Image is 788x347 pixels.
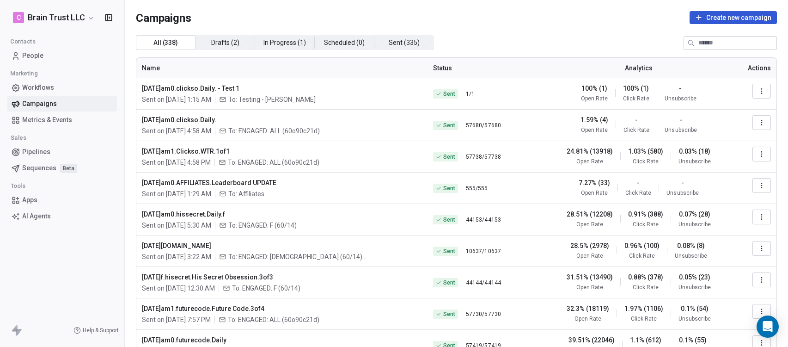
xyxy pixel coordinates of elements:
[7,48,117,63] a: People
[633,158,659,165] span: Click Rate
[142,95,211,104] span: Sent on [DATE] 1:15 AM
[543,58,734,78] th: Analytics
[679,147,710,156] span: 0.03% (18)
[678,315,710,322] span: Unsubscribe
[136,11,191,24] span: Campaigns
[665,95,696,102] span: Unsubscribe
[628,147,663,156] span: 1.03% (580)
[142,158,211,167] span: Sent on [DATE] 4:58 PM
[443,122,455,129] span: Sent
[142,221,211,230] span: Sent on [DATE] 5:30 AM
[677,241,705,250] span: 0.08% (8)
[623,84,649,93] span: 100% (1)
[228,315,319,324] span: To: ENGAGED: ALL (60o90c21d)
[211,38,239,48] span: Drafts ( 2 )
[6,35,40,49] span: Contacts
[567,273,613,282] span: 31.51% (13490)
[581,189,608,197] span: Open Rate
[142,210,422,219] span: [DATE]am0.hissecret.Daily.f
[576,284,603,291] span: Open Rate
[579,178,610,187] span: 7.27% (33)
[466,153,501,161] span: 57738 / 57738
[17,13,21,22] span: C
[581,126,608,134] span: Open Rate
[142,189,211,198] span: Sent on [DATE] 1:29 AM
[22,211,51,221] span: AI Agents
[142,84,422,93] span: [DATE]am0.clickso.Daily. - Test 1
[466,90,475,98] span: 1 / 1
[628,210,663,219] span: 0.91% (388)
[690,11,777,24] button: Create new campaign
[665,126,696,134] span: Unsubscribe
[22,83,54,93] span: Workflows
[232,284,300,293] span: To: ENGAGED: F (60/14)
[466,185,488,192] span: 555 / 555
[228,95,316,104] span: To: Testing - Angie
[6,131,31,145] span: Sales
[581,95,608,102] span: Open Rate
[142,241,422,250] span: [DATE][DOMAIN_NAME]
[628,273,663,282] span: 0.88% (378)
[581,84,607,93] span: 100% (1)
[443,279,455,286] span: Sent
[142,335,422,345] span: [DATE]am0.futurecode.Daily
[228,189,264,198] span: To: Affiliates
[22,51,43,61] span: People
[11,10,97,25] button: CBrain Trust LLC
[7,80,117,95] a: Workflows
[22,115,72,125] span: Metrics & Events
[6,67,42,81] span: Marketing
[22,99,57,109] span: Campaigns
[443,153,455,161] span: Sent
[574,315,601,322] span: Open Rate
[567,304,609,313] span: 32.3% (18119)
[7,209,117,224] a: AI Agents
[633,221,659,228] span: Click Rate
[83,327,119,334] span: Help & Support
[389,38,420,48] span: Sent ( 335 )
[7,161,117,176] a: SequencesBeta
[324,38,365,48] span: Scheduled ( 0 )
[142,147,422,156] span: [DATE]am1.Clickso.WTR.1of1
[623,95,649,102] span: Click Rate
[443,248,455,255] span: Sent
[60,164,77,173] span: Beta
[142,126,211,136] span: Sent on [DATE] 4:58 AM
[142,284,215,293] span: Sent on [DATE] 12:30 AM
[22,195,37,205] span: Apps
[466,279,501,286] span: 44144 / 44144
[635,115,638,124] span: -
[22,147,50,157] span: Pipelines
[757,316,779,338] div: Open Intercom Messenger
[681,178,684,187] span: -
[263,38,306,48] span: In Progress ( 1 )
[576,252,603,260] span: Open Rate
[142,252,211,261] span: Sent on [DATE] 3:22 AM
[443,90,455,98] span: Sent
[228,252,367,261] span: To: ENGAGED: MALE (60/14) + 1 more
[633,284,659,291] span: Click Rate
[443,216,455,223] span: Sent
[28,12,85,24] span: Brain Trust LLC
[7,112,117,128] a: Metrics & Events
[466,310,501,318] span: 57730 / 57730
[142,273,422,282] span: [DATE]f.hisecret.His Secret Obsession.3of3
[678,158,710,165] span: Unsubscribe
[681,304,709,313] span: 0.1% (54)
[675,252,707,260] span: Unsubscribe
[623,126,649,134] span: Click Rate
[678,221,710,228] span: Unsubscribe
[228,221,297,230] span: To: ENGAGED: F (60/14)
[6,179,30,193] span: Tools
[7,192,117,208] a: Apps
[7,144,117,160] a: Pipelines
[631,315,657,322] span: Click Rate
[624,241,660,250] span: 0.96% (100)
[679,273,710,282] span: 0.05% (23)
[629,252,655,260] span: Click Rate
[734,58,776,78] th: Actions
[466,248,501,255] span: 10637 / 10637
[679,210,710,219] span: 0.07% (28)
[22,163,56,173] span: Sequences
[466,122,501,129] span: 57680 / 57680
